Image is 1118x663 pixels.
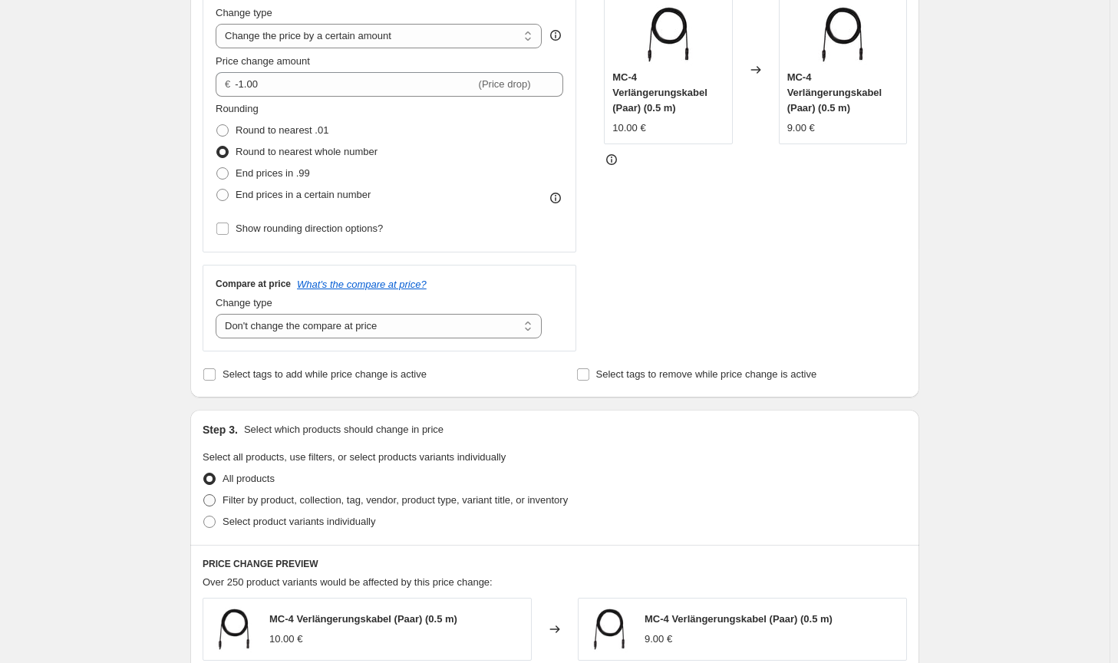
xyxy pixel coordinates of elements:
[479,78,531,90] span: (Price drop)
[269,632,302,647] div: 10.00 €
[236,167,310,179] span: End prices in .99
[225,78,230,90] span: €
[216,297,272,308] span: Change type
[612,71,707,114] span: MC-4 Verlängerungskabel (Paar) (0.5 m)
[244,422,444,437] p: Select which products should change in price
[236,223,383,234] span: Show rounding direction options?
[203,451,506,463] span: Select all products, use filters, or select products variants individually
[812,4,873,65] img: kabel.3_1_80x.webp
[216,278,291,290] h3: Compare at price
[236,146,378,157] span: Round to nearest whole number
[236,124,328,136] span: Round to nearest .01
[787,71,882,114] span: MC-4 Verlängerungskabel (Paar) (0.5 m)
[235,72,475,97] input: -10.00
[216,55,310,67] span: Price change amount
[216,103,259,114] span: Rounding
[223,368,427,380] span: Select tags to add while price change is active
[236,189,371,200] span: End prices in a certain number
[645,613,833,625] span: MC-4 Verlängerungskabel (Paar) (0.5 m)
[596,368,817,380] span: Select tags to remove while price change is active
[586,606,632,652] img: kabel.3_1_80x.webp
[223,516,375,527] span: Select product variants individually
[548,28,563,43] div: help
[612,120,645,136] div: 10.00 €
[645,632,672,647] div: 9.00 €
[203,576,493,588] span: Over 250 product variants would be affected by this price change:
[223,473,275,484] span: All products
[297,279,427,290] button: What's the compare at price?
[787,120,815,136] div: 9.00 €
[638,4,699,65] img: kabel.3_1_80x.webp
[203,558,907,570] h6: PRICE CHANGE PREVIEW
[269,613,457,625] span: MC-4 Verlängerungskabel (Paar) (0.5 m)
[223,494,568,506] span: Filter by product, collection, tag, vendor, product type, variant title, or inventory
[216,7,272,18] span: Change type
[203,422,238,437] h2: Step 3.
[211,606,257,652] img: kabel.3_1_80x.webp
